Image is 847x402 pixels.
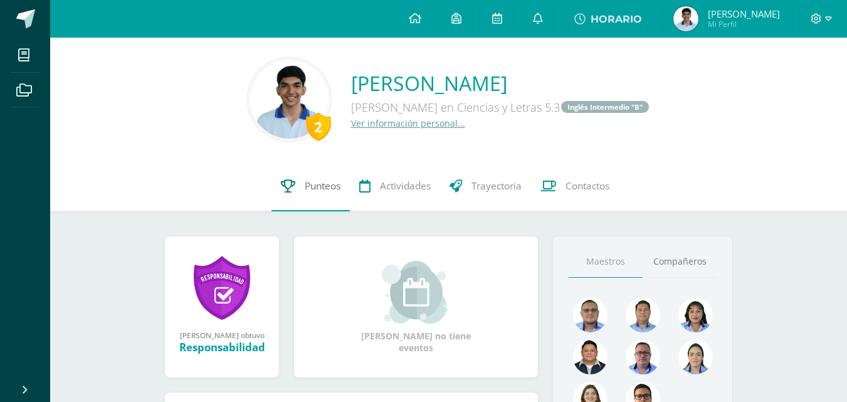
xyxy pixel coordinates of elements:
[708,19,780,29] span: Mi Perfil
[351,117,465,129] a: Ver información personal...
[354,261,479,354] div: [PERSON_NAME] no tiene eventos
[708,8,780,20] span: [PERSON_NAME]
[561,101,649,113] a: Inglés Intermedio "B"
[250,60,329,139] img: 922ac4054d58ccb494588c477e24312a.png
[626,298,660,332] img: 2ac039123ac5bd71a02663c3aa063ac8.png
[573,340,608,374] img: eccc7a2d5da755eac5968f4df6463713.png
[350,161,440,211] a: Actividades
[271,161,350,211] a: Punteos
[643,246,717,278] a: Compañeros
[531,161,619,211] a: Contactos
[380,179,431,193] span: Actividades
[573,298,608,332] img: 99962f3fa423c9b8099341731b303440.png
[351,97,650,117] div: [PERSON_NAME] en Ciencias y Letras 5.3
[591,13,642,25] span: HORARIO
[569,246,643,278] a: Maestros
[678,340,713,374] img: 375aecfb130304131abdbe7791f44736.png
[566,179,609,193] span: Contactos
[305,179,340,193] span: Punteos
[626,340,660,374] img: 30ea9b988cec0d4945cca02c4e803e5a.png
[471,179,522,193] span: Trayectoria
[440,161,531,211] a: Trayectoria
[678,298,713,332] img: 371adb901e00c108b455316ee4864f9b.png
[177,330,266,340] div: [PERSON_NAME] obtuvo
[382,261,450,324] img: event_small.png
[351,70,650,97] a: [PERSON_NAME]
[177,340,266,354] div: Responsabilidad
[673,6,698,31] img: 8521b20313aeee0f0fcf449a3170c0de.png
[306,112,331,141] div: 2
